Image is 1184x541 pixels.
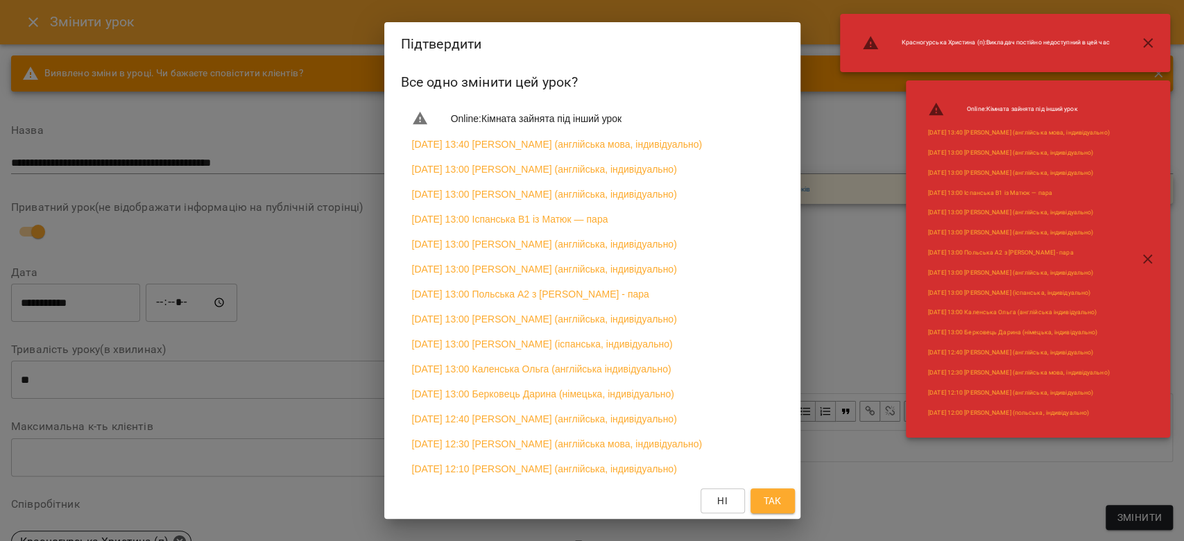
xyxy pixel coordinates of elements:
a: [DATE] 13:00 [PERSON_NAME] (англійська, індивідуально) [928,169,1093,178]
span: Ні [717,492,728,509]
a: [DATE] 12:00 [PERSON_NAME] (польська, індивідуально) [928,409,1089,418]
a: [DATE] 13:00 [PERSON_NAME] (англійська, індивідуально) [412,237,677,251]
h2: Підтвердити [401,33,784,55]
a: [DATE] 13:40 [PERSON_NAME] (англійська мова, індивідуально) [412,137,703,151]
a: [DATE] 13:00 Польська А2 з [PERSON_NAME] - пара [928,248,1073,257]
a: [DATE] 12:10 [PERSON_NAME] (англійська, індивідуально) [412,462,677,476]
a: [DATE] 12:40 [PERSON_NAME] (англійська, індивідуально) [928,348,1093,357]
a: [DATE] 13:00 [PERSON_NAME] (англійська, індивідуально) [928,208,1093,217]
a: [DATE] 12:30 [PERSON_NAME] (англійська мова, індивідуально) [412,437,703,451]
a: [DATE] 13:00 [PERSON_NAME] (іспанська, індивідуально) [928,289,1090,298]
a: [DATE] 13:00 Каленська Ольга (англійська індивідуально) [412,362,671,376]
button: Так [750,488,795,513]
li: Online : Кімната зайнята під інший урок [917,96,1121,123]
a: [DATE] 13:00 [PERSON_NAME] (англійська, індивідуально) [928,228,1093,237]
a: [DATE] 13:00 [PERSON_NAME] (іспанська, індивідуально) [412,337,673,351]
a: [DATE] 13:00 [PERSON_NAME] (англійська, індивідуально) [412,162,677,176]
a: [DATE] 12:40 [PERSON_NAME] (англійська, індивідуально) [412,412,677,426]
a: [DATE] 13:00 Іспанська В1 із Матюк — пара [412,212,608,226]
li: Красногурська Христина (п) : Викладач постійно недоступний в цей час [851,29,1120,57]
span: Так [763,492,781,509]
a: [DATE] 13:00 Берковець Дарина (німецька, індивідуально) [412,387,674,401]
a: [DATE] 13:00 [PERSON_NAME] (англійська, індивідуально) [928,268,1093,277]
a: [DATE] 13:00 [PERSON_NAME] (англійська, індивідуально) [928,148,1093,157]
a: [DATE] 13:00 Берковець Дарина (німецька, індивідуально) [928,328,1097,337]
a: [DATE] 13:00 [PERSON_NAME] (англійська, індивідуально) [412,262,677,276]
li: Online : Кімната зайнята під інший урок [401,105,784,132]
a: [DATE] 13:00 Польська А2 з [PERSON_NAME] - пара [412,287,649,301]
a: [DATE] 13:00 Каленська Ольга (англійська індивідуально) [928,308,1097,317]
a: [DATE] 13:00 [PERSON_NAME] (англійська, індивідуально) [412,187,677,201]
a: [DATE] 12:10 [PERSON_NAME] (англійська, індивідуально) [928,388,1093,397]
button: Ні [701,488,745,513]
a: [DATE] 12:30 [PERSON_NAME] (англійська мова, індивідуально) [928,368,1110,377]
h6: Все одно змінити цей урок? [401,71,784,93]
a: [DATE] 13:00 Іспанська В1 із Матюк — пара [928,189,1052,198]
a: [DATE] 13:00 [PERSON_NAME] (англійська, індивідуально) [412,312,677,326]
a: [DATE] 13:40 [PERSON_NAME] (англійська мова, індивідуально) [928,128,1110,137]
